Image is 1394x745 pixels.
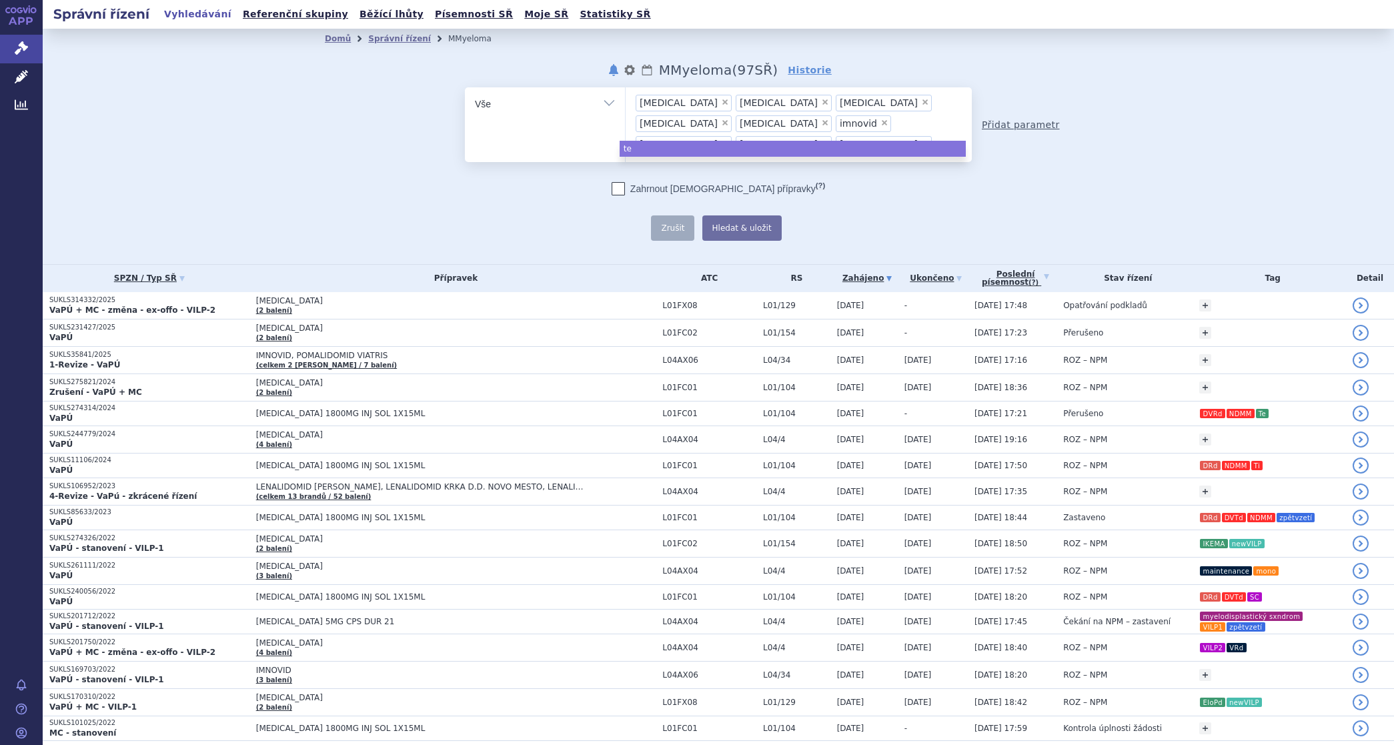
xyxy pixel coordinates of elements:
[974,265,1057,292] a: Poslednípísemnost(?)
[1227,643,1246,652] i: VRd
[904,461,932,470] span: [DATE]
[1199,299,1211,311] a: +
[837,617,864,626] span: [DATE]
[974,592,1027,602] span: [DATE] 18:20
[256,493,372,500] a: (celkem 13 brandů / 52 balení)
[49,597,73,606] strong: VaPÚ
[721,98,729,106] span: ×
[763,724,830,733] span: L01/104
[325,34,351,43] a: Domů
[49,456,249,465] p: SUKLS11106/2024
[256,638,590,648] span: [MEDICAL_DATA]
[816,181,825,190] abbr: (?)
[49,518,73,527] strong: VaPÚ
[49,692,249,702] p: SUKLS170310/2022
[49,612,249,621] p: SUKLS201712/2022
[662,513,756,522] span: L01FC01
[659,62,732,78] span: MMyeloma
[974,409,1027,418] span: [DATE] 17:21
[904,301,907,310] span: -
[763,670,830,680] span: L04/34
[1277,513,1315,522] i: zpětvzetí
[1200,409,1225,418] i: DVRd
[640,139,718,149] span: [MEDICAL_DATA]
[662,461,756,470] span: L01FC01
[974,301,1027,310] span: [DATE] 17:48
[662,328,756,337] span: L01FC02
[256,693,590,702] span: [MEDICAL_DATA]
[763,409,830,418] span: L01/104
[837,513,864,522] span: [DATE]
[936,135,957,152] input: [MEDICAL_DATA][MEDICAL_DATA][MEDICAL_DATA][MEDICAL_DATA][MEDICAL_DATA]imnovid[MEDICAL_DATA][MEDIC...
[49,534,249,543] p: SUKLS274326/2022
[736,115,832,132] li: kyprolis
[1199,354,1211,366] a: +
[1353,325,1369,341] a: detail
[740,98,818,107] span: [MEDICAL_DATA]
[702,215,782,241] button: Hledat & uložit
[49,638,249,647] p: SUKLS201750/2022
[49,675,164,684] strong: VaPÚ - stanovení - VILP-1
[1063,355,1107,365] span: ROZ – NPM
[837,328,864,337] span: [DATE]
[1353,614,1369,630] a: detail
[1247,592,1262,602] i: SC
[974,617,1027,626] span: [DATE] 17:45
[737,62,754,78] span: 97
[1200,698,1225,707] i: EloPd
[904,328,907,337] span: -
[256,562,590,571] span: [MEDICAL_DATA]
[1063,383,1107,392] span: ROZ – NPM
[431,5,517,23] a: Písemnosti SŘ
[43,5,160,23] h2: Správní řízení
[640,119,718,128] span: [MEDICAL_DATA]
[1353,589,1369,605] a: detail
[49,622,164,631] strong: VaPÚ - stanovení - VILP-1
[256,513,590,522] span: [MEDICAL_DATA] 1800MG INJ SOL 1X15ML
[763,539,830,548] span: L01/154
[1200,566,1252,576] i: maintenance
[974,461,1027,470] span: [DATE] 17:50
[1063,724,1162,733] span: Kontrola úplnosti žádosti
[1063,409,1103,418] span: Přerušeno
[356,5,428,23] a: Běžící lhůty
[904,409,907,418] span: -
[49,305,215,315] strong: VaPÚ + MC - změna - ex-offo - VILP-2
[256,361,397,369] a: (celkem 2 [PERSON_NAME] / 7 balení)
[836,136,932,153] li: sarclisa
[256,441,292,448] a: (4 balení)
[763,461,830,470] span: L01/104
[49,350,249,359] p: SUKLS35841/2025
[1193,265,1346,292] th: Tag
[821,119,829,127] span: ×
[662,670,756,680] span: L04AX06
[837,461,864,470] span: [DATE]
[837,301,864,310] span: [DATE]
[662,592,756,602] span: L01FC01
[904,592,932,602] span: [DATE]
[974,643,1027,652] span: [DATE] 18:40
[763,328,830,337] span: L01/154
[740,139,818,149] span: [MEDICAL_DATA]
[1253,566,1279,576] i: mono
[974,355,1027,365] span: [DATE] 17:16
[1063,487,1107,496] span: ROZ – NPM
[836,115,891,132] li: imnovid
[256,534,590,544] span: [MEDICAL_DATA]
[49,492,197,501] strong: 4-Revize - VaPú - zkrácené řízení
[1063,566,1107,576] span: ROZ – NPM
[256,334,292,341] a: (2 balení)
[974,724,1027,733] span: [DATE] 17:59
[1353,406,1369,422] a: detail
[837,383,864,392] span: [DATE]
[974,539,1027,548] span: [DATE] 18:50
[837,670,864,680] span: [DATE]
[256,704,292,711] a: (2 balení)
[656,265,756,292] th: ATC
[662,301,756,310] span: L01FX08
[1222,513,1246,522] i: DVTd
[662,539,756,548] span: L01FC02
[49,665,249,674] p: SUKLS169703/2022
[1063,698,1107,707] span: ROZ – NPM
[974,435,1027,444] span: [DATE] 19:16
